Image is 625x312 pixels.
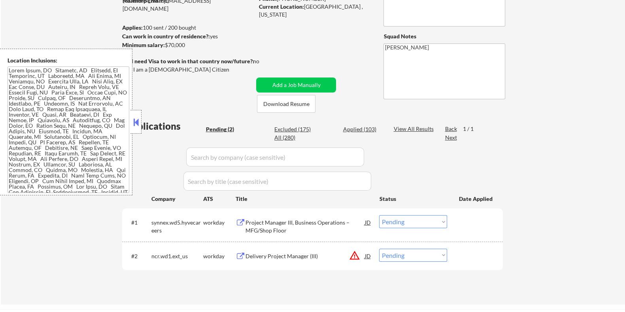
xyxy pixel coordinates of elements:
[122,32,251,40] div: yes
[151,219,203,234] div: synnex.wd5.hyvecareers
[122,58,254,64] strong: Will need Visa to work in that country now/future?:
[122,33,210,40] strong: Can work in country of residence?:
[151,195,203,203] div: Company
[183,172,371,191] input: Search by title (case sensitive)
[383,32,505,40] div: Squad Notes
[259,3,304,10] strong: Current Location:
[206,125,245,133] div: Pending (2)
[203,252,235,260] div: workday
[151,252,203,260] div: ncr.wd1.ext_us
[122,41,253,49] div: $70,000
[235,195,372,203] div: Title
[393,125,436,133] div: View All Results
[274,125,314,133] div: Excluded (175)
[8,57,129,64] div: Location Inclusions:
[131,219,145,227] div: #1
[445,134,457,142] div: Next
[125,121,203,131] div: Applications
[122,24,142,31] strong: Applies:
[364,249,372,263] div: JD
[122,42,164,48] strong: Minimum salary:
[259,3,370,18] div: [GEOGRAPHIC_DATA] , [US_STATE]
[274,134,314,142] div: All (280)
[379,191,447,206] div: Status
[203,219,235,227] div: workday
[349,250,360,261] button: warning_amber
[459,195,493,203] div: Date Applied
[343,125,382,133] div: Applied (103)
[364,215,372,229] div: JD
[445,125,457,133] div: Back
[245,252,364,260] div: Delivery Project Manager (III)
[256,78,336,93] button: Add a Job Manually
[131,252,145,260] div: #2
[122,24,253,32] div: 100 sent / 200 bought
[122,66,256,74] div: Yes, I am a [DEMOGRAPHIC_DATA] Citizen
[253,57,275,65] div: no
[203,195,235,203] div: ATS
[463,125,481,133] div: 1 / 1
[257,95,315,113] button: Download Resume
[245,219,364,234] div: Project Manager III, Business Operations – MFG/Shop Floor
[186,147,364,166] input: Search by company (case sensitive)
